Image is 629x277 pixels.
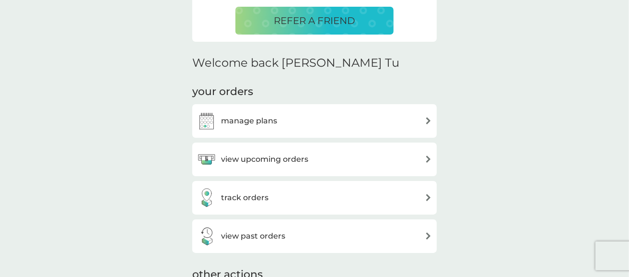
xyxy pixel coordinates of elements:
h3: manage plans [221,115,277,127]
p: REFER A FRIEND [274,13,355,28]
h2: Welcome back [PERSON_NAME] Tu [192,56,399,70]
img: arrow right [425,194,432,201]
button: REFER A FRIEND [235,7,394,35]
h3: view upcoming orders [221,153,308,166]
img: arrow right [425,117,432,124]
img: arrow right [425,156,432,163]
h3: track orders [221,192,268,204]
h3: view past orders [221,230,285,242]
img: arrow right [425,232,432,240]
h3: your orders [192,84,253,99]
